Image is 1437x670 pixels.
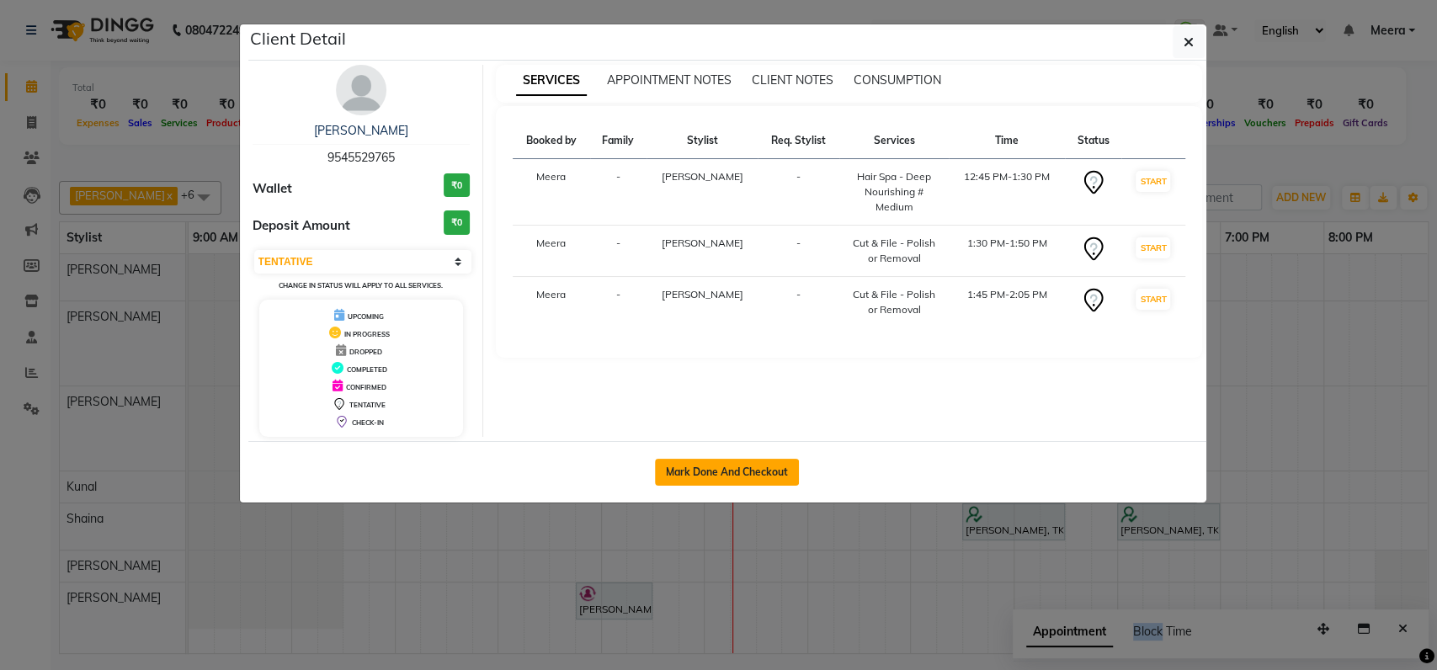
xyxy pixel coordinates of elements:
th: Time [949,123,1064,159]
td: Meera [513,159,590,226]
th: Services [839,123,950,159]
span: CONFIRMED [346,383,386,391]
td: - [758,226,839,277]
img: avatar [336,65,386,115]
span: CONSUMPTION [854,72,941,88]
td: 1:30 PM-1:50 PM [949,226,1064,277]
span: TENTATIVE [349,401,386,409]
span: [PERSON_NAME] [661,237,742,249]
span: CLIENT NOTES [752,72,833,88]
span: IN PROGRESS [344,330,390,338]
span: 9545529765 [327,150,395,165]
th: Family [590,123,647,159]
span: [PERSON_NAME] [661,288,742,300]
button: Mark Done And Checkout [655,459,799,486]
div: Hair Spa - Deep Nourishing # Medium [849,169,939,215]
a: [PERSON_NAME] [314,123,408,138]
span: CHECK-IN [352,418,384,427]
span: [PERSON_NAME] [661,170,742,183]
td: - [758,159,839,226]
td: - [590,277,647,328]
span: SERVICES [516,66,587,96]
span: UPCOMING [348,312,384,321]
td: - [590,159,647,226]
th: Stylist [647,123,758,159]
td: Meera [513,226,590,277]
button: START [1136,171,1170,192]
div: Cut & File - Polish or Removal [849,287,939,317]
span: Wallet [253,179,292,199]
span: DROPPED [349,348,382,356]
button: START [1136,289,1170,310]
span: COMPLETED [347,365,387,374]
th: Booked by [513,123,590,159]
td: Meera [513,277,590,328]
td: - [590,226,647,277]
button: START [1136,237,1170,258]
span: Deposit Amount [253,216,350,236]
h3: ₹0 [444,210,470,235]
td: - [758,277,839,328]
h3: ₹0 [444,173,470,198]
h5: Client Detail [250,26,346,51]
th: Req. Stylist [758,123,839,159]
div: Cut & File - Polish or Removal [849,236,939,266]
td: 1:45 PM-2:05 PM [949,277,1064,328]
span: APPOINTMENT NOTES [607,72,732,88]
td: 12:45 PM-1:30 PM [949,159,1064,226]
th: Status [1065,123,1122,159]
small: Change in status will apply to all services. [279,281,443,290]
